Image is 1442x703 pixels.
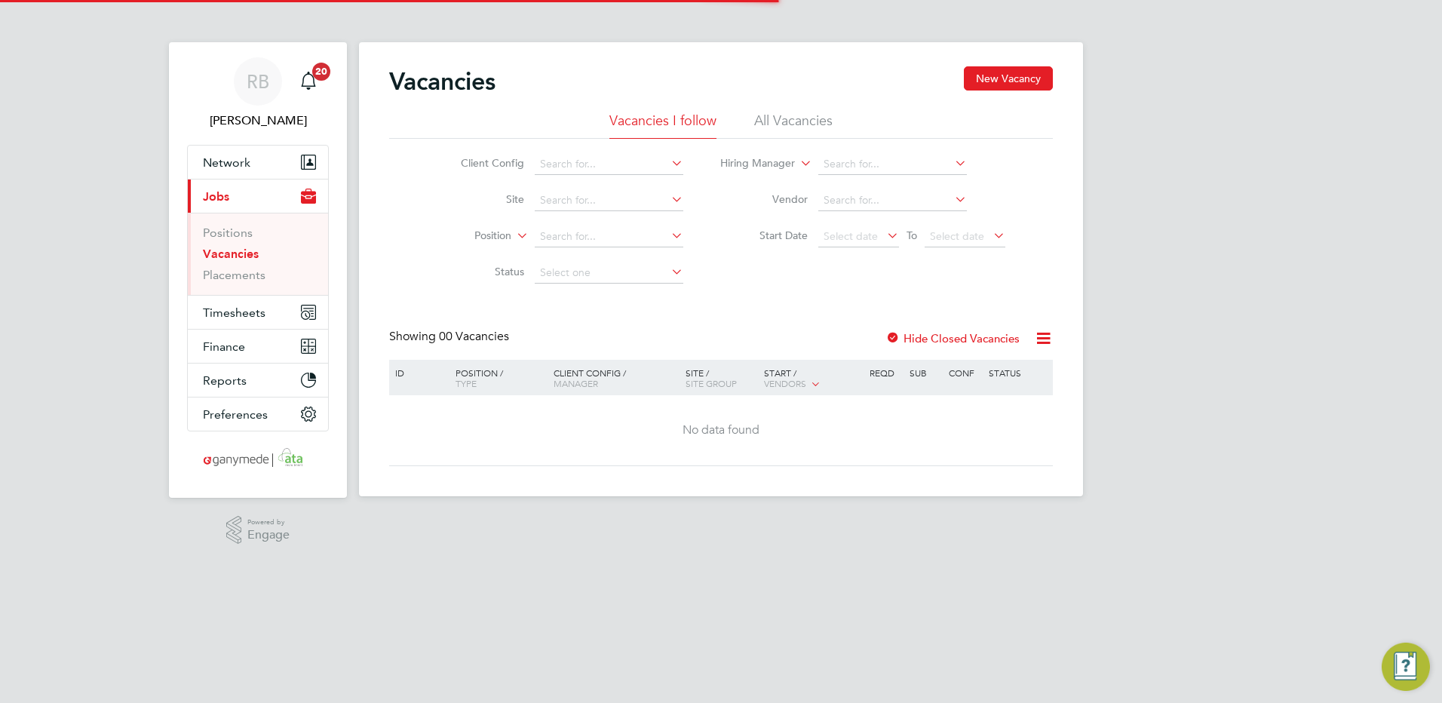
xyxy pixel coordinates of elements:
[437,156,524,170] label: Client Config
[391,422,1051,438] div: No data found
[535,262,683,284] input: Select one
[535,226,683,247] input: Search for...
[721,229,808,242] label: Start Date
[818,190,967,211] input: Search for...
[535,190,683,211] input: Search for...
[188,296,328,329] button: Timesheets
[930,229,984,243] span: Select date
[824,229,878,243] span: Select date
[964,66,1053,91] button: New Vacancy
[199,447,318,471] img: ganymedesolutions-logo-retina.png
[169,42,347,498] nav: Main navigation
[226,516,290,545] a: Powered byEngage
[293,57,324,106] a: 20
[444,360,550,396] div: Position /
[945,360,984,385] div: Conf
[425,229,511,244] label: Position
[1382,643,1430,691] button: Engage Resource Center
[188,364,328,397] button: Reports
[818,154,967,175] input: Search for...
[312,63,330,81] span: 20
[554,377,598,389] span: Manager
[247,72,269,91] span: RB
[985,360,1051,385] div: Status
[203,305,265,320] span: Timesheets
[439,329,509,344] span: 00 Vacancies
[535,154,683,175] input: Search for...
[188,398,328,431] button: Preferences
[188,146,328,179] button: Network
[764,377,806,389] span: Vendors
[389,66,495,97] h2: Vacancies
[754,112,833,139] li: All Vacancies
[203,268,265,282] a: Placements
[885,331,1020,345] label: Hide Closed Vacancies
[203,373,247,388] span: Reports
[550,360,682,396] div: Client Config /
[708,156,795,171] label: Hiring Manager
[686,377,737,389] span: Site Group
[456,377,477,389] span: Type
[906,360,945,385] div: Sub
[391,360,444,385] div: ID
[203,189,229,204] span: Jobs
[203,407,268,422] span: Preferences
[389,329,512,345] div: Showing
[866,360,905,385] div: Reqd
[203,247,259,261] a: Vacancies
[437,265,524,278] label: Status
[902,226,922,245] span: To
[188,330,328,363] button: Finance
[187,112,329,130] span: Renata Barbosa
[187,447,329,471] a: Go to home page
[187,57,329,130] a: RB[PERSON_NAME]
[247,529,290,542] span: Engage
[203,226,253,240] a: Positions
[203,339,245,354] span: Finance
[721,192,808,206] label: Vendor
[247,516,290,529] span: Powered by
[437,192,524,206] label: Site
[682,360,761,396] div: Site /
[188,213,328,295] div: Jobs
[188,180,328,213] button: Jobs
[609,112,716,139] li: Vacancies I follow
[760,360,866,398] div: Start /
[203,155,250,170] span: Network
